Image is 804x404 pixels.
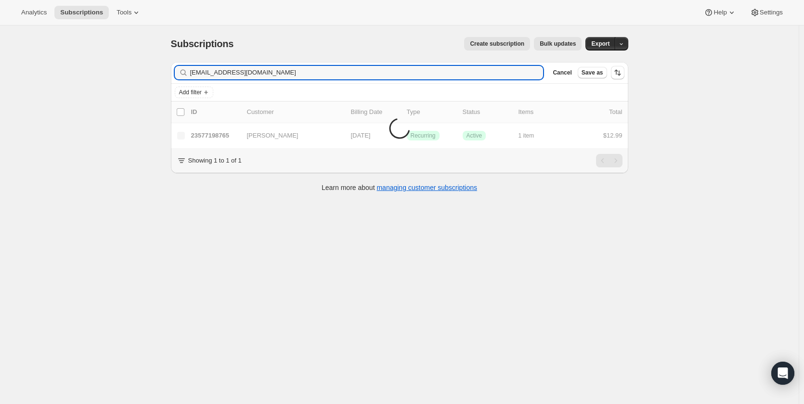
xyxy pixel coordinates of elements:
[470,40,524,48] span: Create subscription
[596,154,622,167] nav: Pagination
[744,6,789,19] button: Settings
[582,69,603,76] span: Save as
[771,362,794,385] div: Open Intercom Messenger
[585,37,615,50] button: Export
[549,67,575,78] button: Cancel
[698,6,742,19] button: Help
[611,66,624,79] button: Sort the results
[111,6,147,19] button: Tools
[713,9,726,16] span: Help
[171,38,234,49] span: Subscriptions
[534,37,582,50] button: Bulk updates
[578,67,607,78] button: Save as
[54,6,109,19] button: Subscriptions
[553,69,571,76] span: Cancel
[179,88,202,96] span: Add filter
[376,184,477,191] a: managing customer subscriptions
[15,6,52,19] button: Analytics
[188,156,242,165] p: Showing 1 to 1 of 1
[540,40,576,48] span: Bulk updates
[117,9,131,16] span: Tools
[322,183,477,192] p: Learn more about
[21,9,47,16] span: Analytics
[464,37,530,50] button: Create subscription
[175,87,213,98] button: Add filter
[591,40,609,48] span: Export
[60,9,103,16] span: Subscriptions
[760,9,783,16] span: Settings
[190,66,544,79] input: Filter subscribers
